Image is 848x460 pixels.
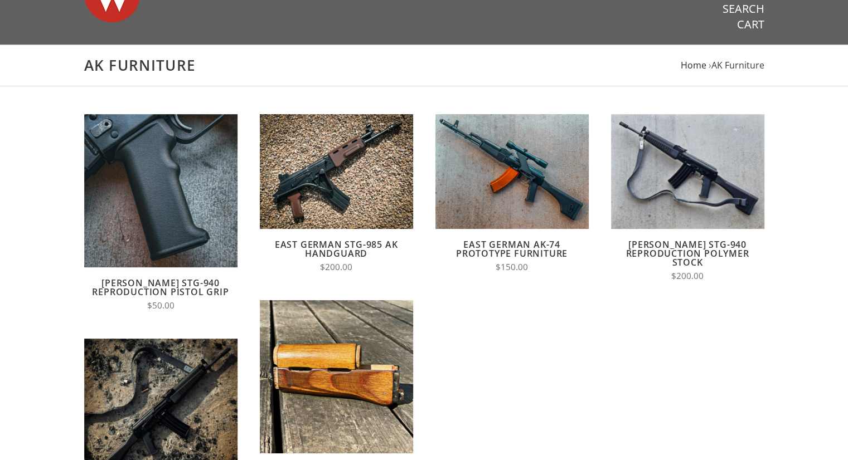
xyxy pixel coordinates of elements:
[84,56,764,75] h1: AK Furniture
[435,114,589,229] img: East German AK-74 Prototype Furniture
[611,114,764,229] img: Wieger STG-940 Reproduction Polymer Stock
[92,277,229,298] a: [PERSON_NAME] STG-940 Reproduction Pistol Grip
[671,270,704,282] span: $200.00
[260,114,413,229] img: East German STG-985 AK Handguard
[275,238,398,260] a: East German STG-985 AK Handguard
[456,238,568,260] a: East German AK-74 Prototype Furniture
[320,261,352,273] span: $200.00
[626,238,749,268] a: [PERSON_NAME] STG-940 Reproduction Polymer Stock
[147,300,175,311] span: $50.00
[84,114,238,267] img: Wieger STG-940 Reproduction Pistol Grip
[681,59,706,71] a: Home
[711,59,764,71] a: AK Furniture
[260,300,413,453] img: Russian AK47 Handguard
[723,2,764,16] a: Search
[709,58,764,73] li: ›
[737,17,764,32] a: Cart
[496,261,528,273] span: $150.00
